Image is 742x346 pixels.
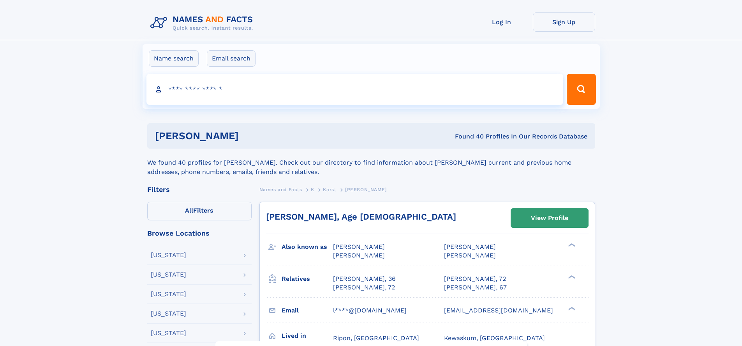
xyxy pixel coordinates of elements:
span: [PERSON_NAME] [333,252,385,259]
a: Sign Up [533,12,595,32]
div: [US_STATE] [151,291,186,297]
a: [PERSON_NAME], 36 [333,275,396,283]
input: search input [146,74,564,105]
div: Browse Locations [147,230,252,237]
a: [PERSON_NAME], Age [DEMOGRAPHIC_DATA] [266,212,456,222]
label: Email search [207,50,256,67]
div: Found 40 Profiles In Our Records Database [347,132,587,141]
span: All [185,207,193,214]
div: We found 40 profiles for [PERSON_NAME]. Check out our directory to find information about [PERSON... [147,149,595,177]
div: [US_STATE] [151,330,186,336]
span: [PERSON_NAME] [444,252,496,259]
h1: [PERSON_NAME] [155,131,347,141]
div: ❯ [566,306,576,311]
a: K [311,185,314,194]
div: [US_STATE] [151,271,186,278]
a: [PERSON_NAME], 67 [444,283,507,292]
span: Ripon, [GEOGRAPHIC_DATA] [333,334,419,342]
label: Name search [149,50,199,67]
div: [US_STATE] [151,311,186,317]
h3: Also known as [282,240,333,254]
div: Filters [147,186,252,193]
div: ❯ [566,243,576,248]
span: [PERSON_NAME] [345,187,387,192]
a: [PERSON_NAME], 72 [444,275,506,283]
a: [PERSON_NAME], 72 [333,283,395,292]
a: Karst [323,185,336,194]
span: [PERSON_NAME] [333,243,385,250]
div: View Profile [531,209,568,227]
div: ❯ [566,274,576,279]
span: [EMAIL_ADDRESS][DOMAIN_NAME] [444,307,553,314]
label: Filters [147,202,252,220]
span: K [311,187,314,192]
h3: Lived in [282,329,333,342]
a: Names and Facts [259,185,302,194]
img: Logo Names and Facts [147,12,259,34]
span: [PERSON_NAME] [444,243,496,250]
h3: Email [282,304,333,317]
a: View Profile [511,209,588,227]
div: [US_STATE] [151,252,186,258]
button: Search Button [567,74,596,105]
span: Karst [323,187,336,192]
h3: Relatives [282,272,333,286]
a: Log In [471,12,533,32]
span: Kewaskum, [GEOGRAPHIC_DATA] [444,334,545,342]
